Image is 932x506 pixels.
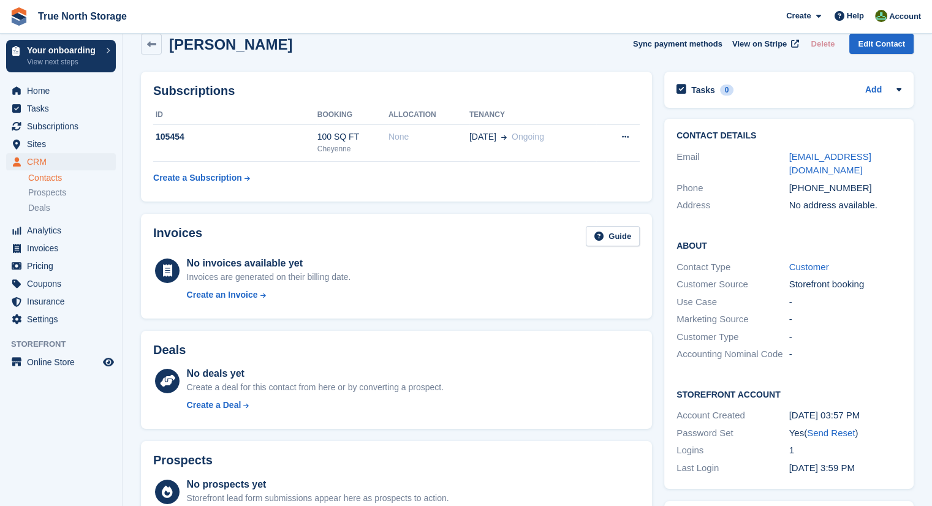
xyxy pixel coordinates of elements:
a: Edit Contact [849,34,914,54]
span: Coupons [27,275,100,292]
span: Tasks [27,100,100,117]
div: Create an Invoice [187,289,258,301]
div: 0 [720,85,734,96]
a: menu [6,257,116,274]
div: No prospects yet [187,477,449,492]
div: Storefront lead form submissions appear here as prospects to action. [187,492,449,505]
span: Storefront [11,338,122,350]
span: Online Store [27,353,100,371]
div: Phone [676,181,789,195]
a: menu [6,153,116,170]
span: CRM [27,153,100,170]
a: True North Storage [33,6,132,26]
div: - [789,330,902,344]
time: 2025-09-01 21:59:37 UTC [789,463,855,473]
span: Sites [27,135,100,153]
h2: About [676,239,901,251]
div: Create a deal for this contact from here or by converting a prospect. [187,381,444,394]
div: Invoices are generated on their billing date. [187,271,351,284]
div: Accounting Nominal Code [676,347,789,361]
a: menu [6,293,116,310]
a: Customer [789,262,829,272]
span: Prospects [28,187,66,198]
th: Booking [317,105,388,125]
a: menu [6,222,116,239]
span: Invoices [27,240,100,257]
a: menu [6,100,116,117]
h2: Contact Details [676,131,901,141]
a: Add [865,83,882,97]
div: None [388,130,469,143]
a: Deals [28,202,116,214]
span: Create [786,10,811,22]
div: Create a Deal [187,399,241,412]
img: Jessie Dafoe [875,10,887,22]
span: Help [847,10,864,22]
div: Customer Type [676,330,789,344]
a: Guide [586,226,640,246]
a: menu [6,240,116,257]
h2: [PERSON_NAME] [169,36,292,53]
h2: Prospects [153,453,213,467]
div: - [789,312,902,327]
div: 100 SQ FT [317,130,388,143]
a: Send Reset [807,428,855,438]
a: menu [6,82,116,99]
div: - [789,295,902,309]
a: Preview store [101,355,116,369]
h2: Tasks [691,85,715,96]
div: 1 [789,444,902,458]
div: Storefront booking [789,278,902,292]
span: Ongoing [512,132,544,142]
div: Password Set [676,426,789,440]
div: - [789,347,902,361]
a: Your onboarding View next steps [6,40,116,72]
span: Settings [27,311,100,328]
a: Create a Deal [187,399,444,412]
p: Your onboarding [27,46,100,55]
div: Contact Type [676,260,789,274]
button: Sync payment methods [633,34,722,54]
div: Cheyenne [317,143,388,154]
div: [DATE] 03:57 PM [789,409,902,423]
div: Marketing Source [676,312,789,327]
h2: Subscriptions [153,84,640,98]
div: 105454 [153,130,317,143]
div: Email [676,150,789,178]
div: Account Created [676,409,789,423]
div: No address available. [789,198,902,213]
a: Create an Invoice [187,289,351,301]
div: Yes [789,426,902,440]
div: No deals yet [187,366,444,381]
h2: Invoices [153,226,202,246]
th: Allocation [388,105,469,125]
h2: Deals [153,343,186,357]
div: Address [676,198,789,213]
a: menu [6,135,116,153]
div: Create a Subscription [153,172,242,184]
span: View on Stripe [732,38,787,50]
span: Home [27,82,100,99]
a: Create a Subscription [153,167,250,189]
button: Delete [806,34,839,54]
div: Logins [676,444,789,458]
span: Pricing [27,257,100,274]
a: menu [6,275,116,292]
a: Prospects [28,186,116,199]
div: No invoices available yet [187,256,351,271]
a: menu [6,353,116,371]
span: Deals [28,202,50,214]
span: Subscriptions [27,118,100,135]
p: View next steps [27,56,100,67]
th: Tenancy [469,105,596,125]
span: [DATE] [469,130,496,143]
h2: Storefront Account [676,388,901,400]
span: Insurance [27,293,100,310]
a: Contacts [28,172,116,184]
a: menu [6,311,116,328]
span: ( ) [804,428,858,438]
a: [EMAIL_ADDRESS][DOMAIN_NAME] [789,151,871,176]
th: ID [153,105,317,125]
div: Use Case [676,295,789,309]
a: menu [6,118,116,135]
